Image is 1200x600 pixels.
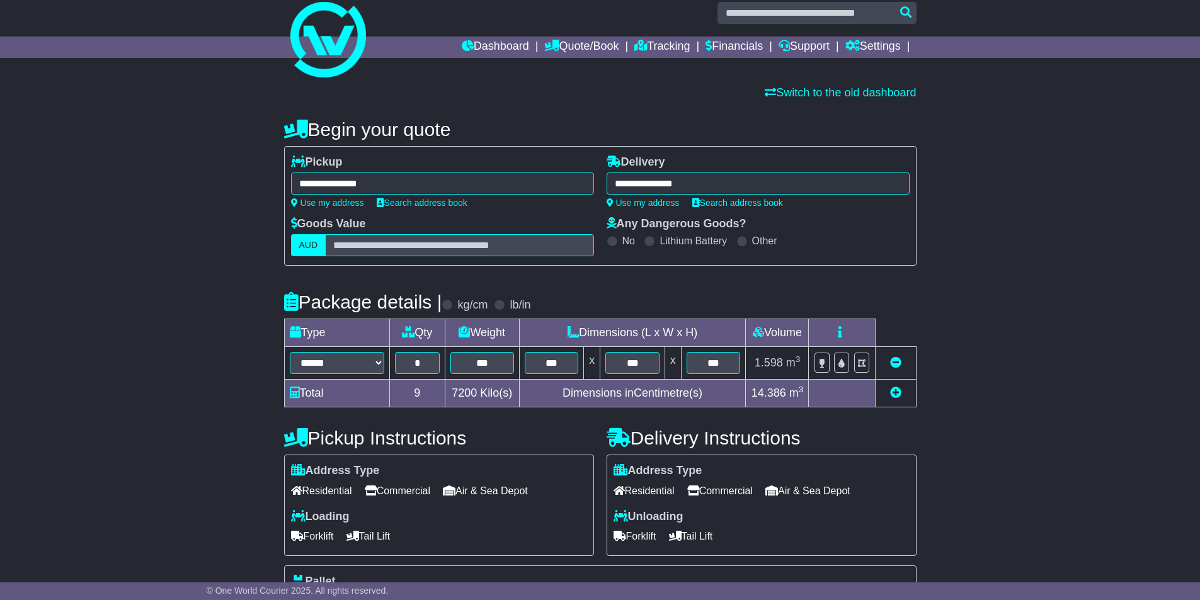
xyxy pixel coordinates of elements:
span: Residential [614,481,675,501]
a: Search address book [692,198,783,208]
label: Address Type [614,464,702,478]
span: Tail Lift [669,526,713,546]
h4: Pickup Instructions [284,427,594,448]
label: Lithium Battery [660,235,727,247]
td: Type [284,319,389,347]
h4: Package details | [284,292,442,312]
td: Dimensions in Centimetre(s) [519,380,746,407]
span: Commercial [365,481,430,501]
label: Any Dangerous Goods? [607,217,746,231]
label: No [622,235,635,247]
a: Dashboard [462,37,529,58]
h4: Begin your quote [284,119,917,140]
td: Qty [389,319,445,347]
td: Weight [445,319,519,347]
label: AUD [291,234,326,256]
sup: 3 [796,354,801,364]
a: Use my address [291,198,364,208]
a: Financials [706,37,763,58]
td: Kilo(s) [445,380,519,407]
span: m [789,387,804,399]
a: Tracking [634,37,690,58]
a: Switch to the old dashboard [765,86,916,99]
td: x [665,347,681,380]
span: m [786,356,801,369]
span: Forklift [291,526,334,546]
span: © One World Courier 2025. All rights reserved. [207,586,389,596]
a: Settings [845,37,901,58]
span: 1.598 [755,356,783,369]
a: Remove this item [890,356,901,369]
span: 7200 [452,387,477,399]
label: lb/in [510,298,530,312]
a: Use my address [607,198,680,208]
a: Search address book [377,198,467,208]
a: Quote/Book [544,37,619,58]
label: Delivery [607,156,665,169]
label: Loading [291,510,350,524]
span: Forklift [614,526,656,546]
span: Residential [291,481,352,501]
h4: Delivery Instructions [607,427,917,448]
a: Add new item [890,387,901,399]
label: kg/cm [457,298,488,312]
span: Commercial [687,481,753,501]
td: 9 [389,380,445,407]
span: Air & Sea Depot [765,481,850,501]
a: Support [779,37,830,58]
span: Air & Sea Depot [443,481,528,501]
td: Volume [746,319,809,347]
td: Total [284,380,389,407]
label: Goods Value [291,217,366,231]
label: Pallet [291,575,336,589]
label: Address Type [291,464,380,478]
label: Pickup [291,156,343,169]
span: 14.386 [751,387,786,399]
label: Other [752,235,777,247]
td: Dimensions (L x W x H) [519,319,746,347]
label: Unloading [614,510,683,524]
td: x [584,347,600,380]
sup: 3 [799,385,804,394]
span: Tail Lift [346,526,391,546]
